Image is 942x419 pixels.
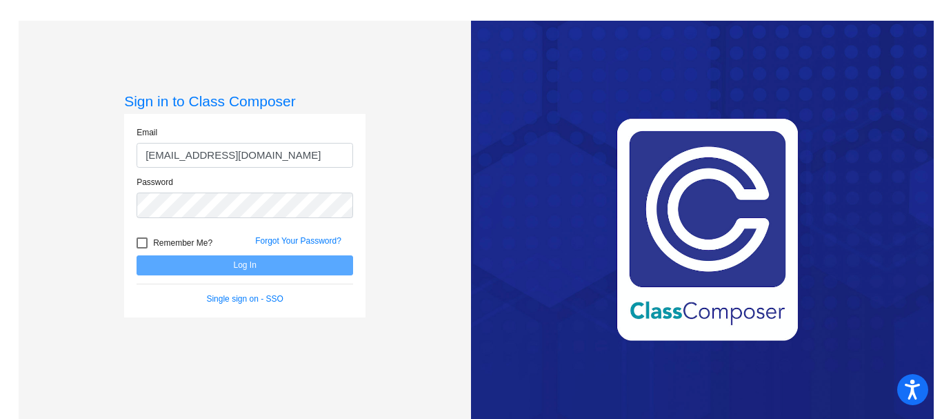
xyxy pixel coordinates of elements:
button: Log In [137,255,353,275]
h3: Sign in to Class Composer [124,92,365,110]
a: Forgot Your Password? [255,236,341,246]
span: Remember Me? [153,235,212,251]
a: Single sign on - SSO [206,294,283,304]
label: Email [137,126,157,139]
label: Password [137,176,173,188]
